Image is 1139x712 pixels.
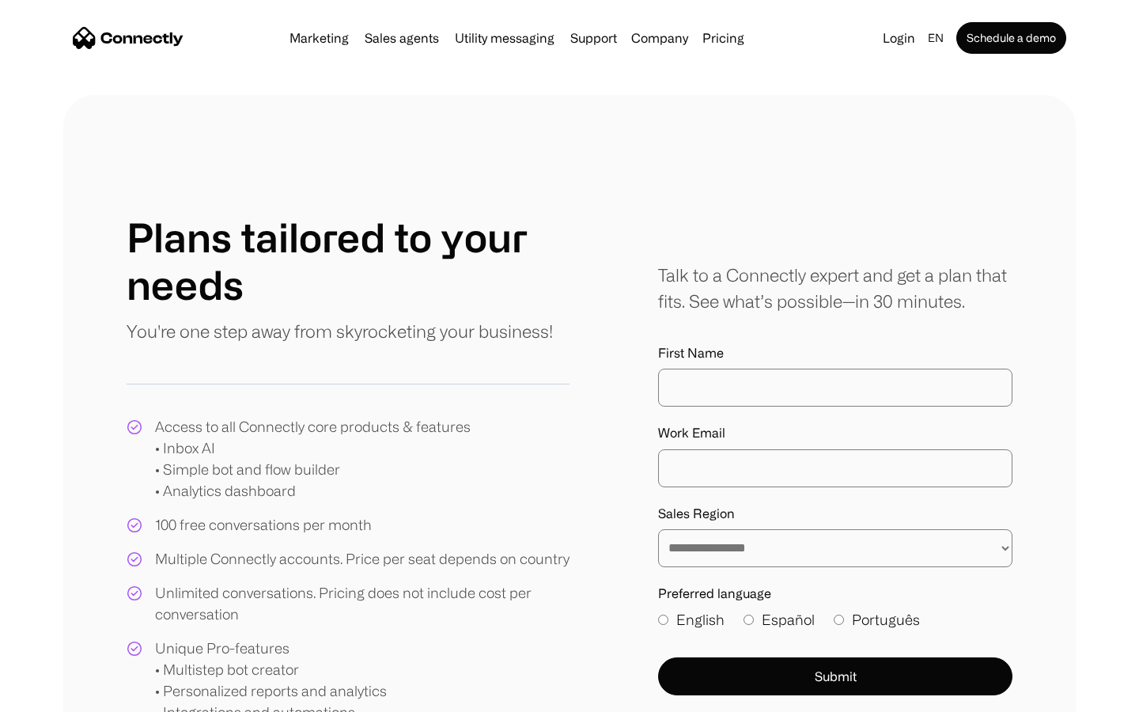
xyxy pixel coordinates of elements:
div: Multiple Connectly accounts. Price per seat depends on country [155,548,569,570]
label: First Name [658,346,1012,361]
aside: Language selected: English [16,683,95,706]
button: Submit [658,657,1012,695]
a: Support [564,32,623,44]
a: Schedule a demo [956,22,1066,54]
label: English [658,609,725,631]
ul: Language list [32,684,95,706]
div: 100 free conversations per month [155,514,372,536]
input: Español [744,615,754,625]
div: en [928,27,944,49]
div: Unlimited conversations. Pricing does not include cost per conversation [155,582,569,625]
a: Marketing [283,32,355,44]
p: You're one step away from skyrocketing your business! [127,318,553,344]
a: Pricing [696,32,751,44]
label: Español [744,609,815,631]
div: Talk to a Connectly expert and get a plan that fits. See what’s possible—in 30 minutes. [658,262,1012,314]
h1: Plans tailored to your needs [127,214,569,309]
label: Português [834,609,920,631]
div: Company [631,27,688,49]
input: English [658,615,668,625]
div: Access to all Connectly core products & features • Inbox AI • Simple bot and flow builder • Analy... [155,416,471,502]
a: Utility messaging [448,32,561,44]
a: Sales agents [358,32,445,44]
input: Português [834,615,844,625]
label: Sales Region [658,506,1012,521]
a: Login [876,27,921,49]
label: Work Email [658,426,1012,441]
label: Preferred language [658,586,1012,601]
